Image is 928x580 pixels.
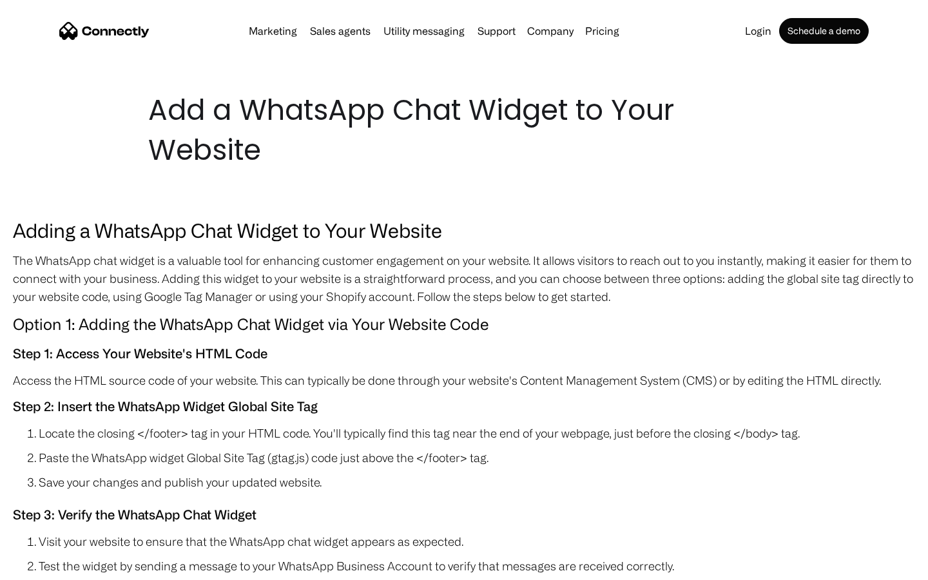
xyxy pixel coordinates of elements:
[13,557,77,575] aside: Language selected: English
[148,90,780,170] h1: Add a WhatsApp Chat Widget to Your Website
[13,343,915,365] h5: Step 1: Access Your Website's HTML Code
[378,26,470,36] a: Utility messaging
[305,26,376,36] a: Sales agents
[779,18,869,44] a: Schedule a demo
[472,26,521,36] a: Support
[740,26,777,36] a: Login
[26,557,77,575] ul: Language list
[13,251,915,305] p: The WhatsApp chat widget is a valuable tool for enhancing customer engagement on your website. It...
[39,557,915,575] li: Test the widget by sending a message to your WhatsApp Business Account to verify that messages ar...
[39,424,915,442] li: Locate the closing </footer> tag in your HTML code. You'll typically find this tag near the end o...
[13,396,915,418] h5: Step 2: Insert the WhatsApp Widget Global Site Tag
[527,22,574,40] div: Company
[580,26,624,36] a: Pricing
[13,504,915,526] h5: Step 3: Verify the WhatsApp Chat Widget
[13,215,915,245] h3: Adding a WhatsApp Chat Widget to Your Website
[244,26,302,36] a: Marketing
[39,532,915,550] li: Visit your website to ensure that the WhatsApp chat widget appears as expected.
[39,449,915,467] li: Paste the WhatsApp widget Global Site Tag (gtag.js) code just above the </footer> tag.
[13,312,915,336] h4: Option 1: Adding the WhatsApp Chat Widget via Your Website Code
[39,473,915,491] li: Save your changes and publish your updated website.
[13,371,915,389] p: Access the HTML source code of your website. This can typically be done through your website's Co...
